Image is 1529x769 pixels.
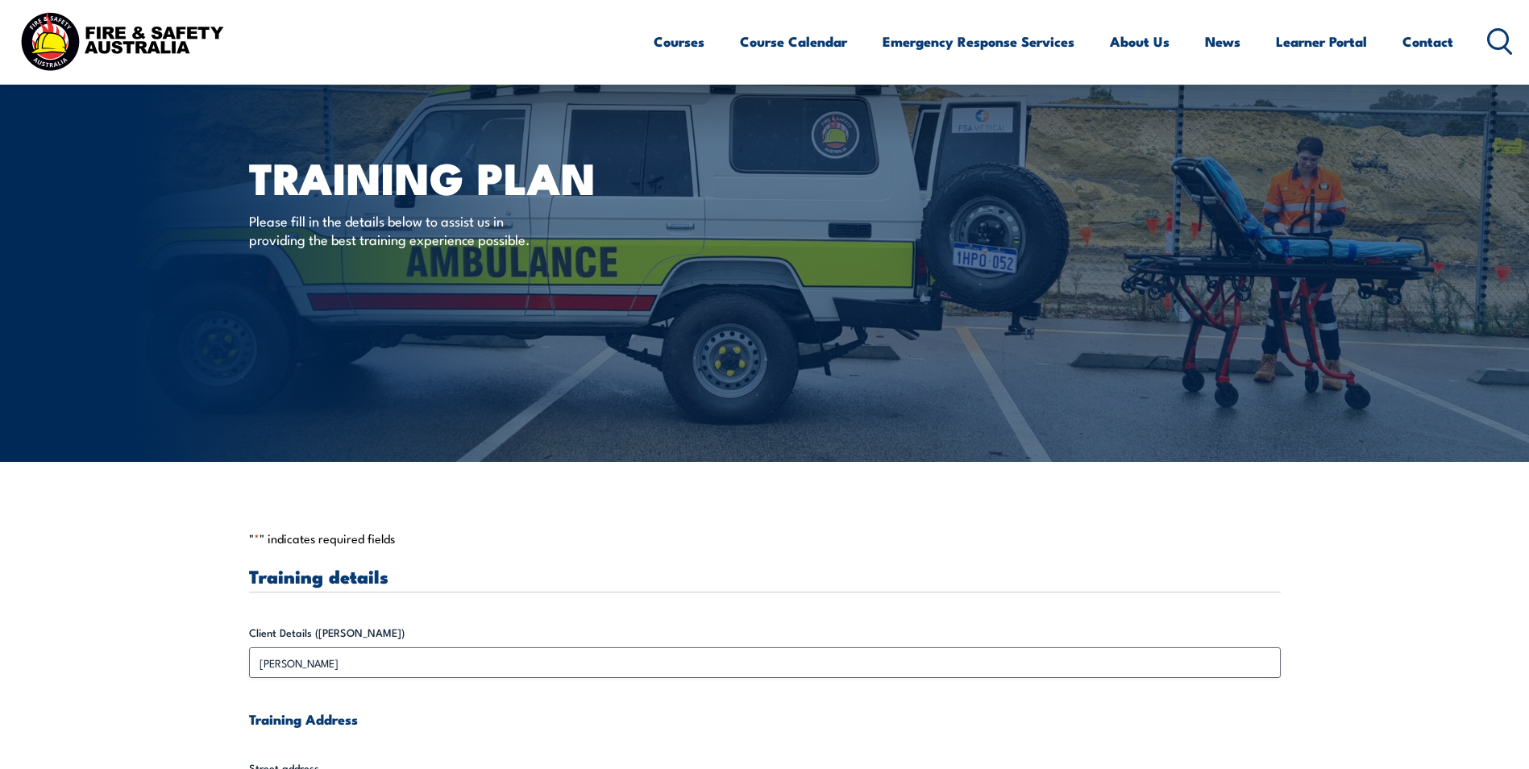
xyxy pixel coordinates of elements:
[1110,20,1170,63] a: About Us
[249,211,543,249] p: Please fill in the details below to assist us in providing the best training experience possible.
[249,567,1281,585] h3: Training details
[249,710,1281,728] h4: Training Address
[1402,20,1453,63] a: Contact
[249,530,1281,547] p: " " indicates required fields
[1276,20,1367,63] a: Learner Portal
[654,20,704,63] a: Courses
[249,625,1281,641] label: Client Details ([PERSON_NAME])
[883,20,1074,63] a: Emergency Response Services
[1205,20,1240,63] a: News
[249,158,647,196] h1: Training plan
[740,20,847,63] a: Course Calendar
